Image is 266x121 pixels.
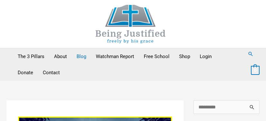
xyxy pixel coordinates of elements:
[174,48,195,65] a: Shop
[254,68,256,73] span: 0
[139,48,174,65] a: Free School
[251,67,260,73] a: View Shopping Cart, empty
[13,65,38,81] a: Donate
[38,65,65,81] a: Contact
[72,48,91,65] a: Blog
[248,51,253,57] a: Search button
[13,48,49,65] a: The 3 Pillars
[195,48,216,65] a: Login
[91,48,139,65] a: Watchman Report
[49,48,72,65] a: About
[13,48,241,81] nav: Primary Site Navigation
[82,5,179,43] img: Being Justified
